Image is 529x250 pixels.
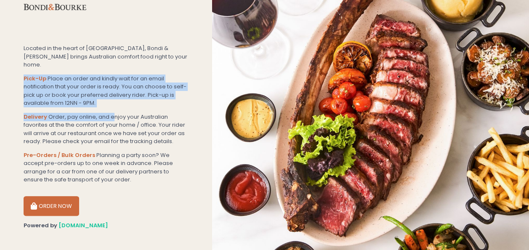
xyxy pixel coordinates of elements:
[58,221,108,229] a: [DOMAIN_NAME]
[24,74,188,107] div: Place an order and kindly wait for an email notification that your order is ready. You can choose...
[24,221,188,230] div: Powered by
[24,151,188,184] div: Planning a party soon? We accept pre-orders up to one week in advance. Please arrange for a car f...
[24,196,79,216] button: ORDER NOW
[24,113,188,146] div: Order, pay online, and enjoy your Australian favorites at the the comfort of your home / office. ...
[24,113,47,121] b: Delivery
[24,44,188,69] div: Located in the heart of [GEOGRAPHIC_DATA], Bondi & [PERSON_NAME] brings Australian comfort food r...
[24,151,95,159] b: Pre-Orders / Bulk Orders
[24,74,46,82] b: Pick-Up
